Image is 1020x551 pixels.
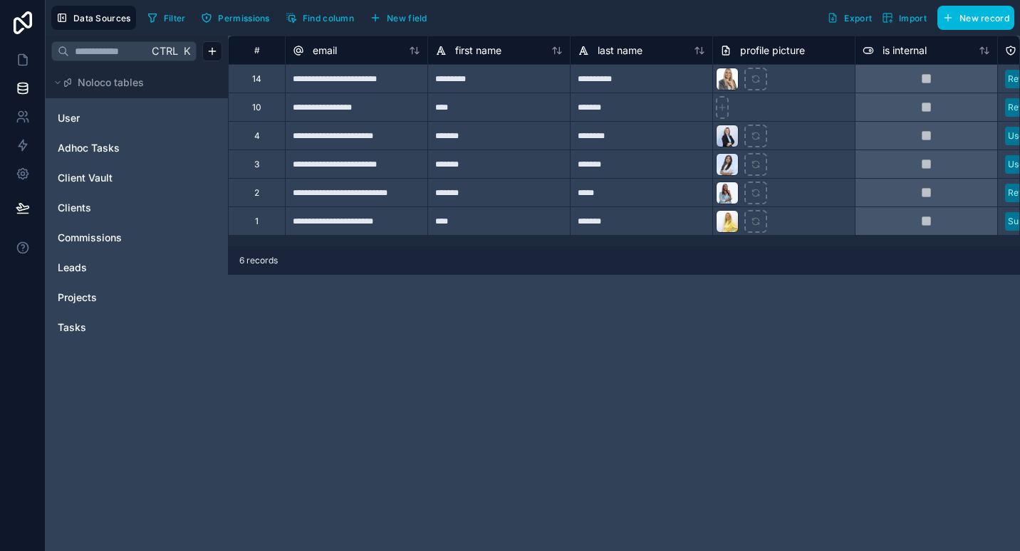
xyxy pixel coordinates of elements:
[313,43,337,58] span: email
[877,6,932,30] button: Import
[51,107,222,130] div: User
[51,137,222,159] div: Adhoc Tasks
[58,201,91,215] span: Clients
[58,231,122,245] span: Commissions
[51,316,222,339] div: Tasks
[822,6,877,30] button: Export
[959,13,1009,23] span: New record
[51,73,214,93] button: Noloco tables
[58,320,173,335] a: Tasks
[51,6,136,30] button: Data Sources
[58,111,80,125] span: User
[142,7,191,28] button: Filter
[883,43,927,58] span: is internal
[387,13,427,23] span: New field
[254,187,259,199] div: 2
[58,261,173,275] a: Leads
[58,261,87,275] span: Leads
[58,290,97,305] span: Projects
[78,75,144,90] span: Noloco tables
[218,13,269,23] span: Permissions
[58,141,173,155] a: Adhoc Tasks
[252,102,261,113] div: 10
[150,42,179,60] span: Ctrl
[58,290,173,305] a: Projects
[58,171,113,185] span: Client Vault
[196,7,274,28] button: Permissions
[899,13,927,23] span: Import
[365,7,432,28] button: New field
[58,231,173,245] a: Commissions
[51,167,222,189] div: Client Vault
[73,13,131,23] span: Data Sources
[196,7,280,28] a: Permissions
[58,111,173,125] a: User
[51,256,222,279] div: Leads
[455,43,501,58] span: first name
[303,13,354,23] span: Find column
[58,141,120,155] span: Adhoc Tasks
[740,43,805,58] span: profile picture
[58,201,173,215] a: Clients
[239,45,274,56] div: #
[937,6,1014,30] button: New record
[281,7,359,28] button: Find column
[58,171,173,185] a: Client Vault
[58,320,86,335] span: Tasks
[254,130,260,142] div: 4
[844,13,872,23] span: Export
[51,196,222,219] div: Clients
[182,46,192,56] span: K
[164,13,186,23] span: Filter
[51,286,222,309] div: Projects
[252,73,261,85] div: 14
[255,216,259,227] div: 1
[239,255,278,266] span: 6 records
[51,226,222,249] div: Commissions
[254,159,259,170] div: 3
[598,43,642,58] span: last name
[932,6,1014,30] a: New record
